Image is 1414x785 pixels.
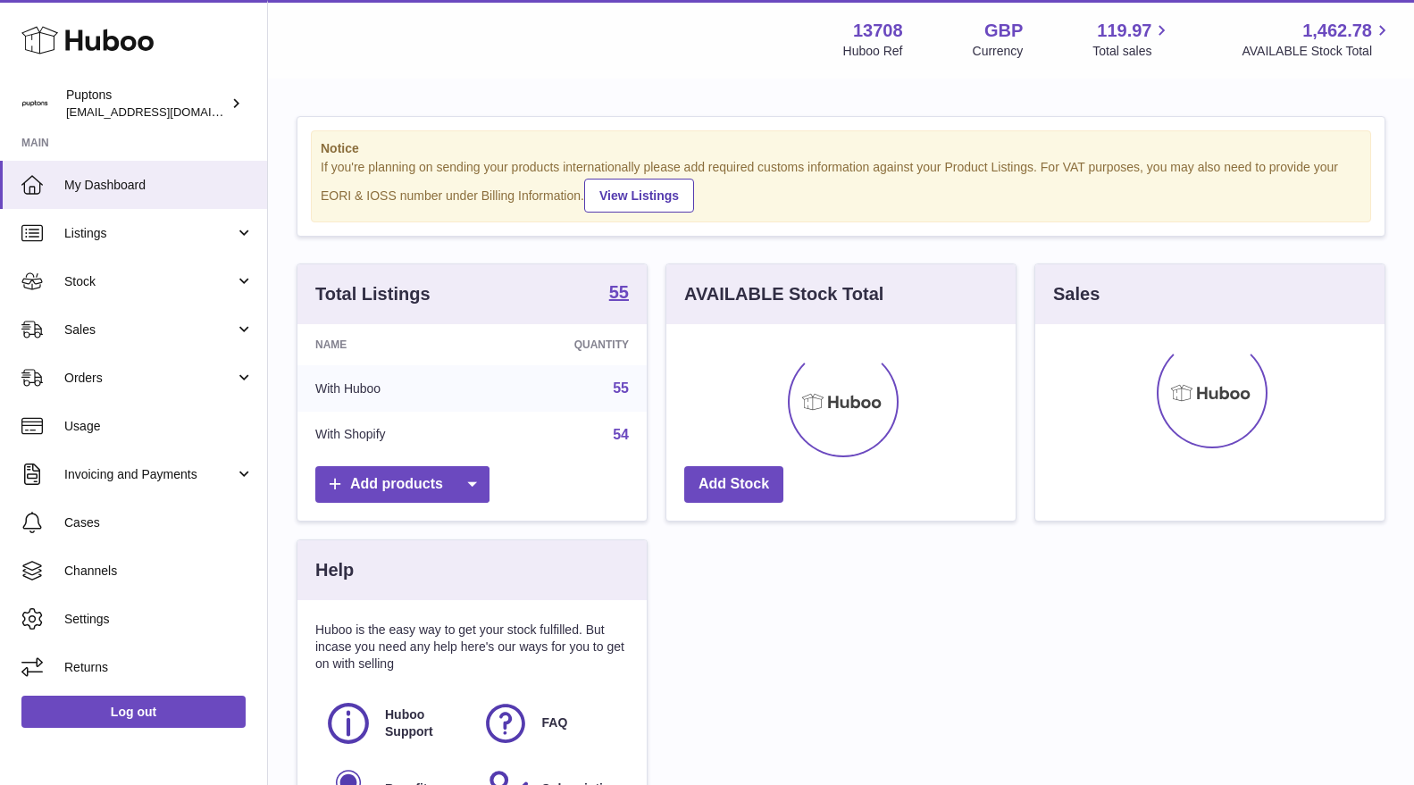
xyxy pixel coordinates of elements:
[1097,19,1151,43] span: 119.97
[66,87,227,121] div: Puptons
[64,514,254,531] span: Cases
[486,324,647,365] th: Quantity
[1242,43,1393,60] span: AVAILABLE Stock Total
[64,177,254,194] span: My Dashboard
[21,696,246,728] a: Log out
[64,418,254,435] span: Usage
[609,283,629,301] strong: 55
[21,90,48,117] img: hello@puptons.com
[315,282,431,306] h3: Total Listings
[315,622,629,672] p: Huboo is the easy way to get your stock fulfilled. But incase you need any help here's our ways f...
[984,19,1023,43] strong: GBP
[973,43,1024,60] div: Currency
[64,466,235,483] span: Invoicing and Payments
[385,706,462,740] span: Huboo Support
[64,273,235,290] span: Stock
[853,19,903,43] strong: 13708
[321,159,1361,213] div: If you're planning on sending your products internationally please add required customs informati...
[684,282,883,306] h3: AVAILABLE Stock Total
[1302,19,1372,43] span: 1,462.78
[613,427,629,442] a: 54
[542,714,568,731] span: FAQ
[684,466,783,503] a: Add Stock
[843,43,903,60] div: Huboo Ref
[297,365,486,412] td: With Huboo
[315,558,354,582] h3: Help
[613,380,629,396] a: 55
[66,104,263,119] span: [EMAIL_ADDRESS][DOMAIN_NAME]
[324,699,464,747] a: Huboo Support
[64,225,235,242] span: Listings
[64,370,235,387] span: Orders
[1092,43,1172,60] span: Total sales
[1092,19,1172,60] a: 119.97 Total sales
[1053,282,1100,306] h3: Sales
[64,611,254,628] span: Settings
[1242,19,1393,60] a: 1,462.78 AVAILABLE Stock Total
[297,324,486,365] th: Name
[609,283,629,305] a: 55
[64,563,254,580] span: Channels
[297,412,486,458] td: With Shopify
[64,322,235,338] span: Sales
[321,140,1361,157] strong: Notice
[481,699,621,747] a: FAQ
[584,179,694,213] a: View Listings
[64,659,254,676] span: Returns
[315,466,489,503] a: Add products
